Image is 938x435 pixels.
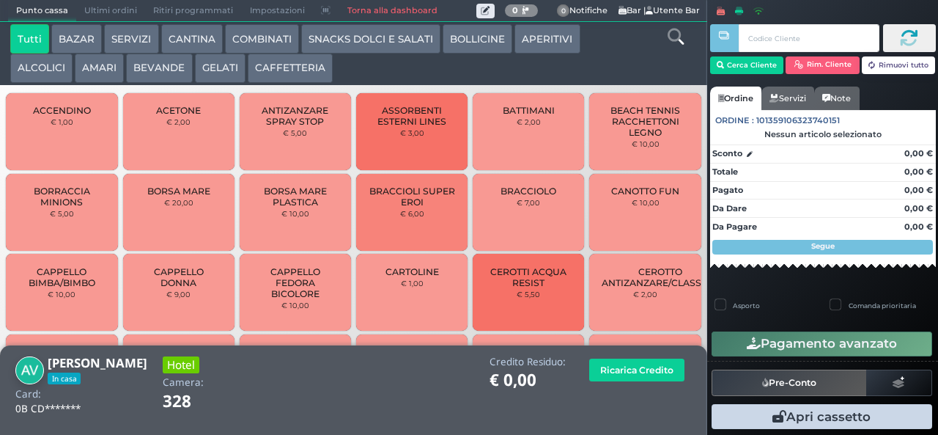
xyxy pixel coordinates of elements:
[490,357,566,368] h4: Credito Residuo:
[104,24,158,54] button: SERVIZI
[517,117,541,126] small: € 2,00
[557,4,570,18] span: 0
[490,371,566,390] h1: € 0,00
[195,54,245,83] button: GELATI
[385,266,439,277] span: CARTOLINE
[15,389,41,400] h4: Card:
[710,129,936,139] div: Nessun articolo selezionato
[503,105,555,116] span: BATTIMANI
[712,370,867,396] button: Pre-Conto
[281,301,309,310] small: € 10,00
[135,266,222,288] span: CAPPELLO DONNA
[512,5,518,15] b: 0
[710,87,761,110] a: Ordine
[252,105,339,127] span: ANTIZANZARE SPRAY STOP
[904,203,933,213] strong: 0,00 €
[164,198,193,207] small: € 20,00
[712,332,932,357] button: Pagamento avanzato
[145,1,241,21] span: Ritiri programmati
[161,24,223,54] button: CANTINA
[369,186,456,208] span: BRACCIOLI SUPER EROI
[401,279,424,288] small: € 1,00
[248,54,333,83] button: CAFFETTERIA
[301,24,440,54] button: SNACKS DOLCI E SALATI
[10,54,73,83] button: ALCOLICI
[712,404,932,429] button: Apri cassetto
[18,186,106,208] span: BORRACCIA MINIONS
[8,1,76,21] span: Punto cassa
[786,56,860,74] button: Rim. Cliente
[48,290,75,299] small: € 10,00
[904,222,933,232] strong: 0,00 €
[339,1,445,21] a: Torna alla dashboard
[862,56,936,74] button: Rimuovi tutto
[602,266,718,288] span: CEROTTO ANTIZANZARE/CLASSICO
[252,186,339,208] span: BORSA MARE PLASTICA
[761,87,814,110] a: Servizi
[710,56,784,74] button: Cerca Cliente
[283,128,307,137] small: € 5,00
[166,290,191,299] small: € 9,00
[904,148,933,158] strong: 0,00 €
[589,359,684,381] button: Ricarica Credito
[242,1,313,21] span: Impostazioni
[602,105,689,138] span: BEACH TENNIS RACCHETTONI LEGNO
[50,209,74,218] small: € 5,00
[281,209,309,218] small: € 10,00
[814,87,859,110] a: Note
[369,105,456,127] span: ASSORBENTI ESTERNI LINES
[10,24,49,54] button: Tutti
[166,117,191,126] small: € 2,00
[712,167,738,177] strong: Totale
[904,167,933,177] strong: 0,00 €
[517,290,540,299] small: € 5,50
[811,241,835,251] strong: Segue
[712,222,757,232] strong: Da Pagare
[400,209,424,218] small: € 6,00
[15,357,44,385] img: Antonino Vitullo
[517,198,540,207] small: € 7,00
[712,203,747,213] strong: Da Dare
[733,301,760,310] label: Asporto
[632,139,660,148] small: € 10,00
[756,114,840,127] span: 101359106323740151
[400,128,424,137] small: € 3,00
[163,392,232,411] h1: 328
[712,147,742,160] strong: Sconto
[18,266,106,288] span: CAPPELLO BIMBA/BIMBO
[225,24,299,54] button: COMBINATI
[51,117,73,126] small: € 1,00
[715,114,754,127] span: Ordine :
[849,301,916,310] label: Comanda prioritaria
[126,54,192,83] button: BEVANDE
[48,354,147,371] b: [PERSON_NAME]
[633,290,657,299] small: € 2,00
[51,24,102,54] button: BAZAR
[163,377,204,388] h4: Camera:
[712,185,743,195] strong: Pagato
[156,105,201,116] span: ACETONE
[76,1,145,21] span: Ultimi ordini
[501,186,556,197] span: BRACCIOLO
[75,54,124,83] button: AMARI
[443,24,512,54] button: BOLLICINE
[147,186,210,197] span: BORSA MARE
[33,105,91,116] span: ACCENDINO
[904,185,933,195] strong: 0,00 €
[163,357,199,373] h3: Hotel
[611,186,679,197] span: CANOTTO FUN
[485,266,572,288] span: CEROTTI ACQUA RESIST
[48,373,81,384] span: In casa
[739,24,879,52] input: Codice Cliente
[514,24,580,54] button: APERITIVI
[632,198,660,207] small: € 10,00
[252,266,339,299] span: CAPPELLO FEDORA BICOLORE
